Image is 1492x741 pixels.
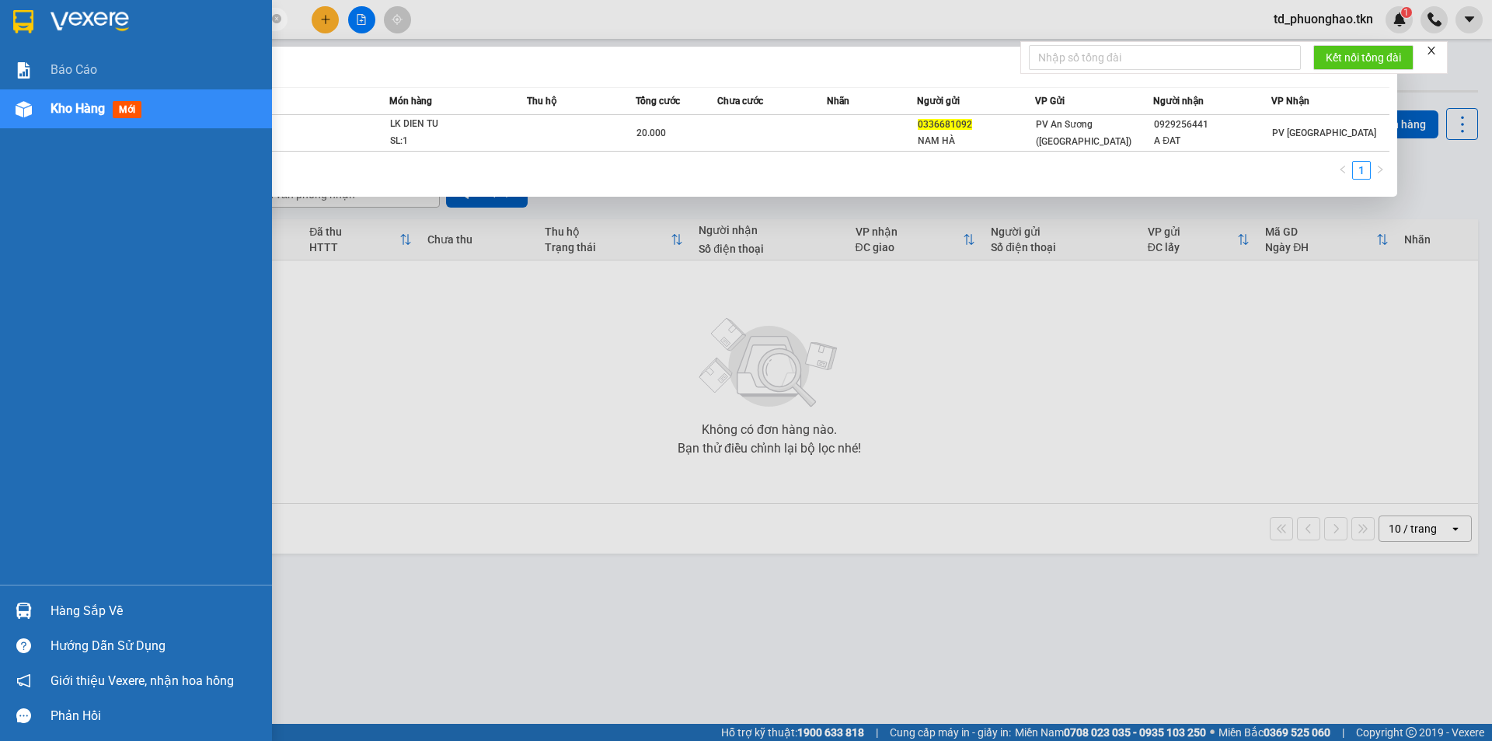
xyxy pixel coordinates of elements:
span: Giới thiệu Vexere, nhận hoa hồng [51,671,234,690]
span: Nhãn [827,96,849,107]
div: A ĐAT [1154,133,1271,149]
span: PV [GEOGRAPHIC_DATA] [1272,128,1376,138]
span: 0336681092 [918,119,972,130]
div: Phản hồi [51,704,260,728]
div: 0929256441 [1154,117,1271,133]
span: Chưa cước [717,96,763,107]
span: Tổng cước [636,96,680,107]
span: close-circle [272,14,281,23]
span: right [1375,165,1385,174]
span: PV An Sương ([GEOGRAPHIC_DATA]) [1036,119,1131,147]
div: Hàng sắp về [51,599,260,623]
img: solution-icon [16,62,32,79]
span: Kho hàng [51,101,105,116]
span: left [1338,165,1347,174]
span: question-circle [16,638,31,653]
span: notification [16,673,31,688]
a: 1 [1353,162,1370,179]
img: warehouse-icon [16,101,32,117]
div: NAM HÀ [918,133,1034,149]
span: Thu hộ [527,96,556,107]
span: VP Gửi [1035,96,1065,107]
li: Previous Page [1333,161,1352,180]
span: 20.000 [636,128,666,138]
div: Hướng dẫn sử dụng [51,634,260,658]
div: SL: 1 [390,133,507,150]
span: Báo cáo [51,60,97,79]
input: Nhập số tổng đài [1029,45,1301,70]
div: LK DIEN TU [390,116,507,133]
span: message [16,708,31,723]
img: warehouse-icon [16,603,32,619]
li: 1 [1352,161,1371,180]
span: Món hàng [389,96,432,107]
span: Người gửi [917,96,960,107]
span: close-circle [272,12,281,27]
button: left [1333,161,1352,180]
img: logo-vxr [13,10,33,33]
li: Next Page [1371,161,1389,180]
span: VP Nhận [1271,96,1309,107]
button: Kết nối tổng đài [1313,45,1414,70]
span: mới [113,101,141,118]
span: close [1426,45,1437,56]
button: right [1371,161,1389,180]
span: Người nhận [1153,96,1204,107]
span: Kết nối tổng đài [1326,49,1401,66]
